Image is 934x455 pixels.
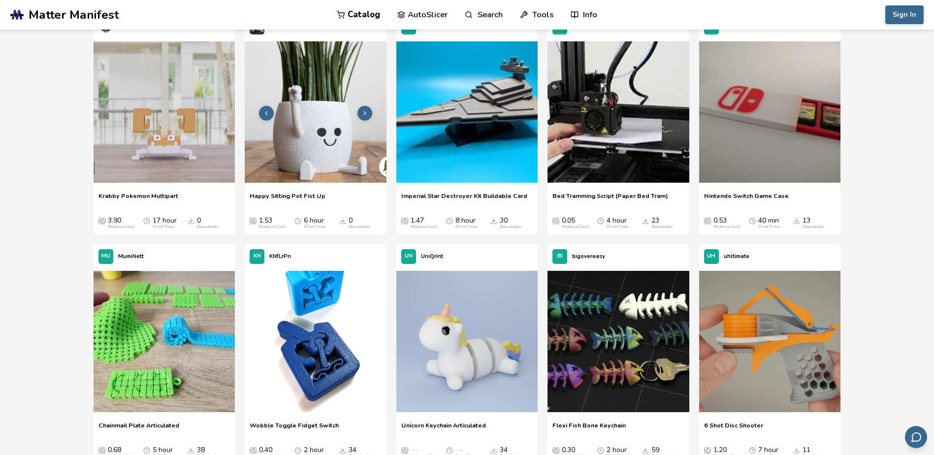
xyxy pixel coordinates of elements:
a: Unicorn Keychain Articulated [401,422,486,436]
div: Downloads [349,225,370,229]
span: KN [254,253,261,260]
span: Average Print Time [143,217,150,225]
span: Average Cost [401,217,408,225]
a: Happy Sitting Pot Fist Up [250,192,325,207]
button: Sign In [885,5,924,24]
span: Average Cost [98,446,105,454]
div: 1.47 [411,217,437,229]
div: 1.53 [259,217,286,229]
div: 6 hour [304,217,325,229]
div: 40 min [758,217,780,229]
span: Average Cost [552,446,559,454]
span: Average Cost [250,446,257,454]
div: 13 [803,217,824,229]
a: Flexi Fish Bone Keychain [552,422,626,436]
div: 0.53 [713,217,740,229]
span: Average Print Time [749,446,756,454]
span: UN [405,253,413,260]
span: Average Cost [704,217,711,225]
span: Average Print Time [446,217,453,225]
span: AS [708,24,715,30]
a: Nintendo Switch Game Case [704,192,789,207]
div: 17 hour [153,217,177,229]
p: bigovereasy [572,251,605,261]
div: Material Cost [713,225,740,229]
a: Imperial Star Destroyer Kit Buildable Card [401,192,527,207]
span: Downloads [188,217,194,225]
span: — [411,446,418,454]
span: Average Cost [98,217,105,225]
span: Average Print Time [294,446,301,454]
div: Material Cost [259,225,286,229]
span: Matter Manifest [29,8,119,22]
div: Downloads [500,225,521,229]
div: Material Cost [108,225,134,229]
span: Downloads [339,217,346,225]
span: Average Print Time [749,217,756,225]
span: Average Print Time [294,217,301,225]
div: Material Cost [562,225,588,229]
p: uhltimate [724,251,749,261]
span: Average Cost [401,446,408,454]
span: Average Cost [704,446,711,454]
a: Bed Tramming Script (Paper Bed Tram) [552,192,668,207]
div: 4 hour [607,217,628,229]
a: 6 Shot Disc Shooter [704,422,763,436]
span: MU [101,253,110,260]
a: Chainmail Plate Articulated [98,422,179,436]
span: FL [406,24,412,30]
p: MumiNett [118,251,144,261]
div: 30 [500,217,521,229]
div: 0.05 [562,217,588,229]
span: Average Cost [552,217,559,225]
div: Print Time [455,225,477,229]
div: 3.90 [108,217,134,229]
div: Material Cost [411,225,437,229]
a: Wobble Toggle Fidget Switch [250,422,339,436]
span: UH [707,253,715,260]
span: Downloads [793,217,800,225]
p: KNfLrPn [269,251,291,261]
span: — [455,446,462,454]
span: Downloads [188,446,194,454]
span: Downloads [793,446,800,454]
span: Average Cost [250,217,257,225]
span: Downloads [490,446,497,454]
div: Print Time [607,225,628,229]
p: UniQrint [421,251,443,261]
div: Downloads [803,225,824,229]
div: 0 [197,217,219,229]
button: Send feedback via email [905,426,927,448]
span: Downloads [490,217,497,225]
span: CH [556,24,564,30]
a: Krabby Pokemon Multipart [98,192,178,207]
span: Average Print Time [446,446,453,454]
div: 0 [349,217,370,229]
span: Average Print Time [597,217,604,225]
div: Print Time [153,225,174,229]
span: Downloads [339,446,346,454]
div: 8 hour [455,217,477,229]
div: Downloads [197,225,219,229]
span: Downloads [642,446,649,454]
div: Print Time [758,225,780,229]
span: BI [557,253,563,260]
div: Downloads [651,225,673,229]
div: 23 [651,217,673,229]
div: Print Time [304,225,325,229]
span: Average Print Time [143,446,150,454]
span: Average Print Time [597,446,604,454]
span: Downloads [642,217,649,225]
